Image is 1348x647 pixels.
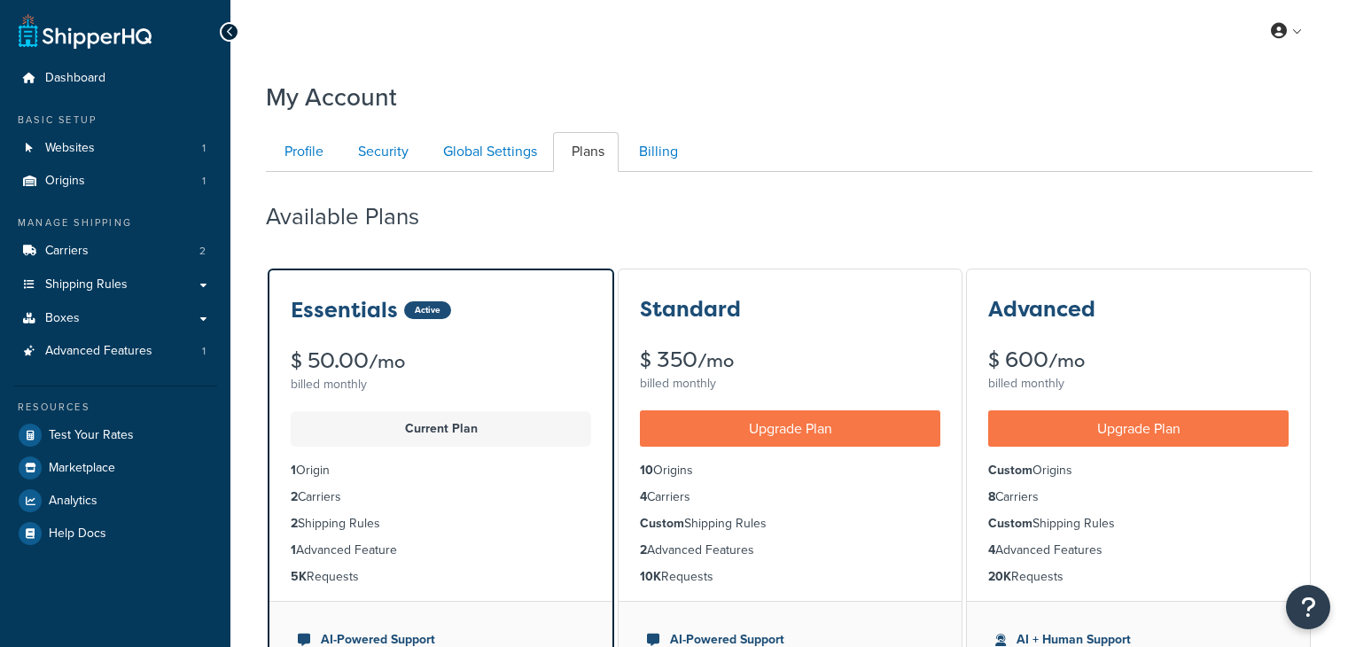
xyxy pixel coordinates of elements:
h1: My Account [266,80,397,114]
strong: Custom [988,461,1032,479]
a: Test Your Rates [13,419,217,451]
span: Boxes [45,311,80,326]
small: /mo [1048,348,1085,373]
span: Shipping Rules [45,277,128,292]
li: Shipping Rules [988,514,1289,534]
div: $ 600 [988,349,1289,371]
li: Origins [13,165,217,198]
div: Manage Shipping [13,215,217,230]
a: Upgrade Plan [988,410,1289,447]
span: Analytics [49,494,97,509]
strong: 2 [640,541,647,559]
div: billed monthly [291,372,591,397]
span: 2 [199,244,206,259]
p: Current Plan [301,417,580,441]
li: Carriers [988,487,1289,507]
div: billed monthly [640,371,940,396]
li: Origins [640,461,940,480]
a: Websites 1 [13,132,217,165]
a: Security [339,132,423,172]
li: Carriers [13,235,217,268]
a: Plans [553,132,619,172]
strong: 4 [640,487,647,506]
a: Billing [620,132,692,172]
strong: 2 [291,514,298,533]
strong: Custom [640,514,684,533]
span: Test Your Rates [49,428,134,443]
a: Advanced Features 1 [13,335,217,368]
li: Advanced Feature [291,541,591,560]
li: Carriers [291,487,591,507]
span: Advanced Features [45,344,152,359]
li: Requests [291,567,591,587]
strong: 10K [640,567,661,586]
li: Requests [988,567,1289,587]
li: Shipping Rules [640,514,940,534]
span: Marketplace [49,461,115,476]
a: Marketplace [13,452,217,484]
li: Websites [13,132,217,165]
a: Carriers 2 [13,235,217,268]
li: Shipping Rules [291,514,591,534]
strong: 1 [291,461,296,479]
a: Upgrade Plan [640,410,940,447]
div: $ 350 [640,349,940,371]
a: Shipping Rules [13,269,217,301]
li: Advanced Features [640,541,940,560]
button: Open Resource Center [1286,585,1330,629]
h3: Advanced [988,298,1095,321]
li: Origins [988,461,1289,480]
a: Dashboard [13,62,217,95]
strong: Custom [988,514,1032,533]
span: Dashboard [45,71,105,86]
strong: 10 [640,461,653,479]
span: 1 [202,344,206,359]
strong: 8 [988,487,995,506]
div: billed monthly [988,371,1289,396]
div: $ 50.00 [291,350,591,372]
a: Help Docs [13,518,217,550]
h2: Available Plans [266,204,446,230]
strong: 2 [291,487,298,506]
li: Advanced Features [988,541,1289,560]
span: 1 [202,174,206,189]
strong: 5K [291,567,307,586]
span: Help Docs [49,526,106,542]
h3: Standard [640,298,741,321]
a: Boxes [13,302,217,335]
a: Analytics [13,485,217,517]
strong: 20K [988,567,1011,586]
strong: 4 [988,541,995,559]
span: Carriers [45,244,89,259]
li: Origin [291,461,591,480]
a: Profile [266,132,338,172]
strong: 1 [291,541,296,559]
span: Websites [45,141,95,156]
a: Origins 1 [13,165,217,198]
small: /mo [697,348,734,373]
span: Origins [45,174,85,189]
div: Resources [13,400,217,415]
div: Basic Setup [13,113,217,128]
a: ShipperHQ Home [19,13,152,49]
li: Advanced Features [13,335,217,368]
div: Active [404,301,451,319]
small: /mo [369,349,405,374]
li: Requests [640,567,940,587]
a: Global Settings [425,132,551,172]
h3: Essentials [291,299,398,322]
li: Carriers [640,487,940,507]
span: 1 [202,141,206,156]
